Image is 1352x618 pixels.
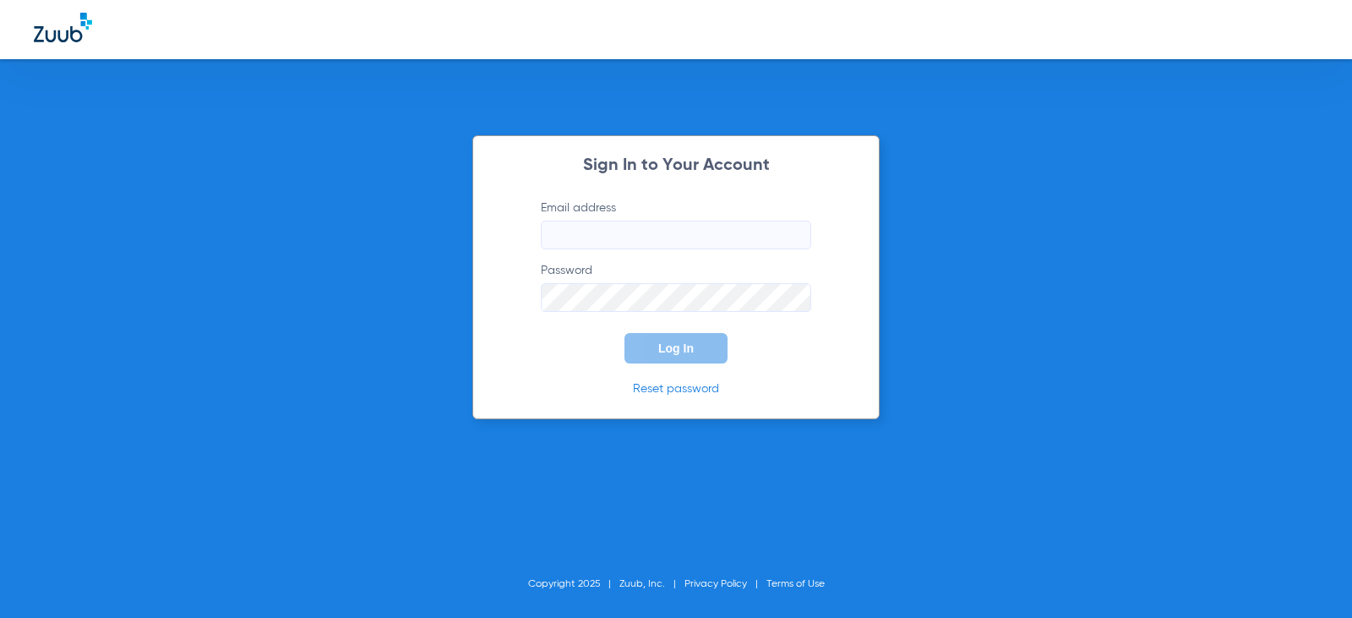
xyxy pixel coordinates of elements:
[541,221,811,249] input: Email address
[541,200,811,249] label: Email address
[528,576,619,593] li: Copyright 2025
[624,333,728,364] button: Log In
[633,383,719,395] a: Reset password
[541,283,811,312] input: Password
[658,342,694,355] span: Log In
[619,576,684,593] li: Zuub, Inc.
[515,157,837,174] h2: Sign In to Your Account
[684,579,747,589] a: Privacy Policy
[766,579,825,589] a: Terms of Use
[34,13,92,42] img: Zuub Logo
[541,262,811,312] label: Password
